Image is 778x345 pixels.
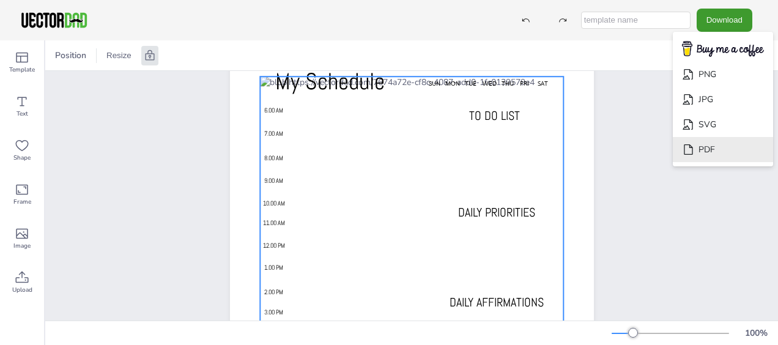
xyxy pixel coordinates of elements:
[264,106,283,114] span: 6.00 AM
[264,264,283,272] span: 1.00 PM
[9,65,35,75] span: Template
[264,308,283,316] span: 3.00 PM
[275,67,385,96] span: My Schedule
[17,109,28,119] span: Text
[263,219,285,227] span: 11.00 AM
[673,137,773,162] li: PDF
[264,154,283,162] span: 8.00 AM
[741,327,771,339] div: 100 %
[673,87,773,112] li: JPG
[673,62,773,87] li: PNG
[264,177,283,185] span: 9.00 AM
[13,241,31,251] span: Image
[469,108,520,124] span: TO DO LIST
[263,242,285,250] span: 12.00 PM
[264,288,283,296] span: 2.00 PM
[450,294,544,310] span: DAILY AFFIRMATIONS
[674,37,772,61] img: buymecoffee.png
[581,12,691,29] input: template name
[673,32,773,167] ul: Download
[263,199,285,207] span: 10.00 AM
[697,9,752,31] button: Download
[20,11,89,29] img: VectorDad-1.png
[264,130,283,138] span: 7.00 AM
[12,285,32,295] span: Upload
[673,112,773,137] li: SVG
[13,153,31,163] span: Shape
[53,50,89,61] span: Position
[102,46,136,65] button: Resize
[429,80,548,87] span: SUN MON TUE WED THU FRI SAT
[458,204,535,220] span: DAILY PRIORITIES
[13,197,31,207] span: Frame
